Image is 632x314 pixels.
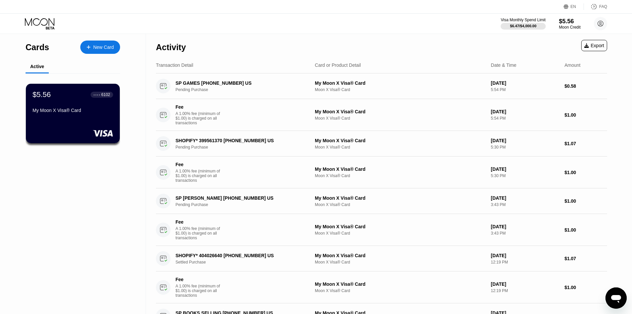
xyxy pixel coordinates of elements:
div: New Card [80,41,120,54]
div: ● ● ● ● [94,94,100,96]
div: Moon X Visa® Card [315,173,486,178]
div: $5.56● ● ● ●6102My Moon X Visa® Card [26,84,120,143]
div: $0.58 [564,83,607,89]
div: A 1.00% fee (minimum of $1.00) is charged on all transactions [176,226,225,240]
div: EN [571,4,576,9]
div: Moon X Visa® Card [315,231,486,236]
div: Date & Time [491,62,517,68]
div: My Moon X Visa® Card [315,109,486,114]
div: SHOPIFY* 399561370 [PHONE_NUMBER] US [176,138,304,143]
iframe: Button to launch messaging window [605,287,627,309]
div: A 1.00% fee (minimum of $1.00) is charged on all transactions [176,169,225,183]
div: My Moon X Visa® Card [315,224,486,229]
div: Moon X Visa® Card [315,260,486,264]
div: My Moon X Visa® Card [315,80,486,86]
div: SP [PERSON_NAME] [PHONE_NUMBER] US [176,195,304,201]
div: Fee [176,162,222,167]
div: SP [PERSON_NAME] [PHONE_NUMBER] USPending PurchaseMy Moon X Visa® CardMoon X Visa® Card[DATE]3:43... [156,188,607,214]
div: FAQ [584,3,607,10]
div: $1.00 [564,227,607,233]
div: Visa Monthly Spend Limit [501,18,545,22]
div: $5.56 [33,90,51,99]
div: My Moon X Visa® Card [315,253,486,258]
div: [DATE] [491,138,559,143]
div: My Moon X Visa® Card [315,195,486,201]
div: My Moon X Visa® Card [315,281,486,287]
div: Moon X Visa® Card [315,145,486,150]
div: Active [30,64,44,69]
div: $5.56Moon Credit [559,18,581,30]
div: $1.00 [564,198,607,204]
div: 5:54 PM [491,116,559,121]
div: SHOPIFY* 399561370 [PHONE_NUMBER] USPending PurchaseMy Moon X Visa® CardMoon X Visa® Card[DATE]5:... [156,131,607,157]
div: FAQ [599,4,607,9]
div: My Moon X Visa® Card [315,166,486,172]
div: Pending Purchase [176,145,314,150]
div: $1.00 [564,170,607,175]
div: $1.00 [564,285,607,290]
div: Moon X Visa® Card [315,288,486,293]
div: $1.07 [564,256,607,261]
div: Pending Purchase [176,87,314,92]
div: A 1.00% fee (minimum of $1.00) is charged on all transactions [176,111,225,125]
div: Settled Purchase [176,260,314,264]
div: Transaction Detail [156,62,193,68]
div: Export [581,40,607,51]
div: $1.07 [564,141,607,146]
div: [DATE] [491,224,559,229]
div: Fee [176,277,222,282]
div: [DATE] [491,281,559,287]
div: FeeA 1.00% fee (minimum of $1.00) is charged on all transactionsMy Moon X Visa® CardMoon X Visa® ... [156,214,607,246]
div: Moon X Visa® Card [315,116,486,121]
div: 5:30 PM [491,145,559,150]
div: Moon X Visa® Card [315,87,486,92]
div: 12:19 PM [491,288,559,293]
div: FeeA 1.00% fee (minimum of $1.00) is charged on all transactionsMy Moon X Visa® CardMoon X Visa® ... [156,99,607,131]
div: Visa Monthly Spend Limit$6.47/$4,000.00 [501,18,545,30]
div: A 1.00% fee (minimum of $1.00) is charged on all transactions [176,284,225,298]
div: 6102 [101,92,110,97]
div: Export [584,43,604,48]
div: $6.47 / $4,000.00 [510,24,536,28]
div: EN [564,3,584,10]
div: Moon Credit [559,25,581,30]
div: My Moon X Visa® Card [33,108,113,113]
div: New Card [93,45,114,50]
div: SHOPIFY* 404026640 [PHONE_NUMBER] US [176,253,304,258]
div: [DATE] [491,80,559,86]
div: [DATE] [491,109,559,114]
div: $5.56 [559,18,581,25]
div: 3:43 PM [491,231,559,236]
div: Fee [176,104,222,110]
div: 12:19 PM [491,260,559,264]
div: SP GAMES [PHONE_NUMBER] USPending PurchaseMy Moon X Visa® CardMoon X Visa® Card[DATE]5:54 PM$0.58 [156,73,607,99]
div: Moon X Visa® Card [315,202,486,207]
div: 5:54 PM [491,87,559,92]
div: SP GAMES [PHONE_NUMBER] US [176,80,304,86]
div: 5:30 PM [491,173,559,178]
div: Pending Purchase [176,202,314,207]
div: FeeA 1.00% fee (minimum of $1.00) is charged on all transactionsMy Moon X Visa® CardMoon X Visa® ... [156,271,607,303]
div: Fee [176,219,222,225]
div: [DATE] [491,166,559,172]
div: Activity [156,43,186,52]
div: Amount [564,62,580,68]
div: My Moon X Visa® Card [315,138,486,143]
div: FeeA 1.00% fee (minimum of $1.00) is charged on all transactionsMy Moon X Visa® CardMoon X Visa® ... [156,157,607,188]
div: [DATE] [491,253,559,258]
div: $1.00 [564,112,607,118]
div: Cards [26,43,49,52]
div: [DATE] [491,195,559,201]
div: Card or Product Detail [315,62,361,68]
div: 3:43 PM [491,202,559,207]
div: SHOPIFY* 404026640 [PHONE_NUMBER] USSettled PurchaseMy Moon X Visa® CardMoon X Visa® Card[DATE]12... [156,246,607,271]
